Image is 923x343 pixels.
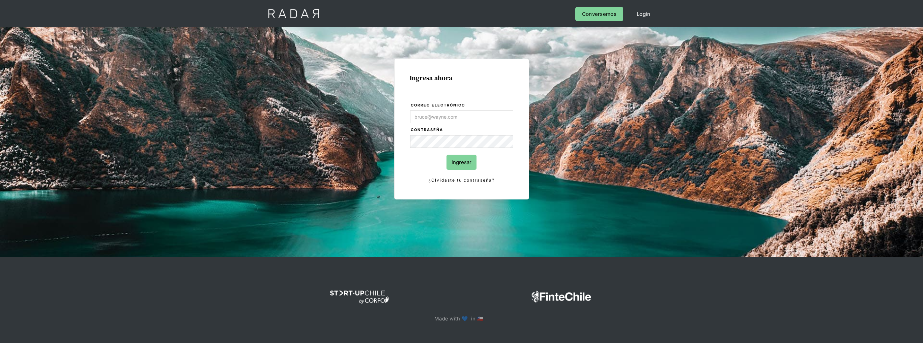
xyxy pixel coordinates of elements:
input: Ingresar [446,155,477,170]
label: Contraseña [411,127,513,133]
label: Correo electrónico [411,102,513,109]
a: Login [630,7,657,21]
form: Login Form [410,102,514,184]
h1: Ingresa ahora [410,74,514,82]
p: Made with 💙 in 🇨🇱 [434,314,489,323]
input: bruce@wayne.com [410,111,513,123]
a: Conversemos [575,7,623,21]
a: ¿Olvidaste tu contraseña? [410,177,513,184]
